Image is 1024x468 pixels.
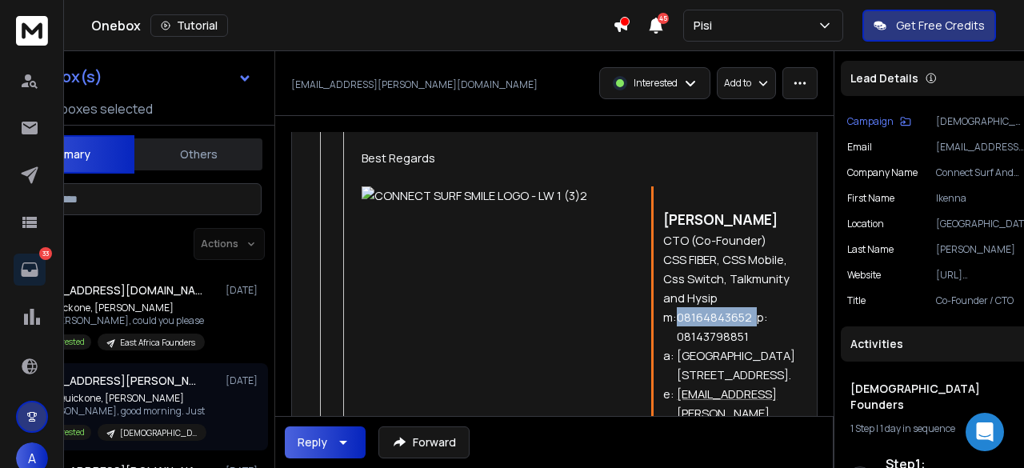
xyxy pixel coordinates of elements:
[6,135,134,174] button: Primary
[50,99,153,118] h3: Inboxes selected
[47,336,85,348] p: Interested
[91,14,613,37] div: Onebox
[26,282,202,298] h1: [EMAIL_ADDRESS][DOMAIN_NAME]
[847,269,881,282] p: website
[226,374,262,387] p: [DATE]
[362,186,646,424] img: CONNECT SURF SMILE LOGO - LW 1 (3)2
[26,373,202,389] h1: [EMAIL_ADDRESS][PERSON_NAME][DOMAIN_NAME]
[850,422,1022,435] div: |
[847,141,872,154] p: Email
[850,70,918,86] p: Lead Details
[677,309,770,344] span: 08164843652 p: 08143798851
[724,77,751,90] p: Add to
[26,392,206,405] p: Re: RE: Quick one, [PERSON_NAME]
[966,413,1004,451] div: Open Intercom Messenger
[663,309,677,325] span: m:
[285,426,366,458] button: Reply
[14,254,46,286] a: 33
[658,13,669,24] span: 45
[663,251,792,306] span: CSS FIBER, CSS Mobile, Css Switch, Talkmunity and Hysip
[47,426,85,438] p: Interested
[847,243,894,256] p: Last Name
[847,192,894,205] p: First Name
[847,218,884,230] p: location
[663,347,674,363] span: a:
[120,427,197,439] p: [DEMOGRAPHIC_DATA] Founders
[226,284,262,297] p: [DATE]
[39,247,52,260] p: 33
[694,18,718,34] p: Pisi
[847,294,866,307] p: title
[26,405,206,418] p: Hi [PERSON_NAME], good morning. Just
[120,337,195,349] p: East Africa Founders
[134,137,262,172] button: Others
[298,434,327,450] div: Reply
[150,14,228,37] button: Tutorial
[850,422,874,435] span: 1 Step
[26,314,205,327] p: Hello [PERSON_NAME], could you please
[26,302,205,314] p: Fwd: Quick one, [PERSON_NAME]
[847,115,911,128] button: Campaign
[1,61,265,93] button: All Inbox(s)
[663,232,766,248] span: CTO (Co-Founder)
[677,347,801,382] span: [GEOGRAPHIC_DATA], [STREET_ADDRESS].
[378,426,470,458] button: Forward
[634,77,678,90] p: Interested
[677,386,777,440] a: [EMAIL_ADDRESS][PERSON_NAME][DOMAIN_NAME]
[663,210,778,229] span: [PERSON_NAME]
[896,18,985,34] p: Get Free Credits
[663,386,674,402] span: e:
[850,381,1022,413] h1: [DEMOGRAPHIC_DATA] Founders
[862,10,996,42] button: Get Free Credits
[291,78,538,91] p: [EMAIL_ADDRESS][PERSON_NAME][DOMAIN_NAME]
[880,422,955,435] span: 1 day in sequence
[847,166,918,179] p: Company Name
[847,115,894,128] p: Campaign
